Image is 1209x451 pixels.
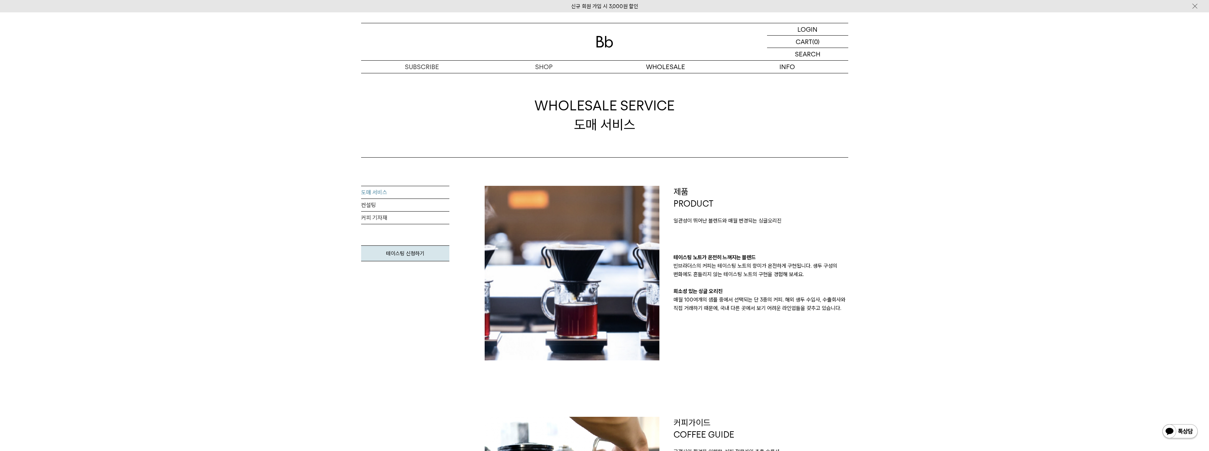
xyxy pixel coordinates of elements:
[361,186,449,199] a: 도매 서비스
[361,199,449,212] a: 컨설팅
[674,295,848,312] p: 매월 100여개의 샘플 중에서 선택되는 단 3종의 커피. 해외 생두 수입사, 수출회사와 직접 거래하기 때문에, 국내 다른 곳에서 보기 어려운 라인업들을 갖추고 있습니다.
[674,417,848,440] p: 커피가이드 COFFEE GUIDE
[812,36,820,48] p: (0)
[797,23,818,35] p: LOGIN
[796,36,812,48] p: CART
[605,61,726,73] p: WHOLESALE
[674,186,848,209] p: 제품 PRODUCT
[571,3,638,10] a: 신규 회원 가입 시 3,000원 할인
[361,61,483,73] a: SUBSCRIBE
[674,262,848,279] p: 빈브라더스의 커피는 테이스팅 노트의 향미가 온전하게 구현됩니다. 생두 구성의 변화에도 흔들리지 않는 테이스팅 노트의 구현을 경험해 보세요.
[674,287,848,295] p: 희소성 있는 싱글 오리진
[674,253,848,262] p: 테이스팅 노트가 온전히 느껴지는 블렌드
[361,212,449,224] a: 커피 기자재
[767,23,848,36] a: LOGIN
[361,245,449,261] a: 테이스팅 신청하기
[767,36,848,48] a: CART (0)
[726,61,848,73] p: INFO
[534,96,675,115] span: WHOLESALE SERVICE
[795,48,820,60] p: SEARCH
[483,61,605,73] a: SHOP
[674,217,848,225] p: 일관성이 뛰어난 블렌드와 매월 변경되는 싱글오리진
[534,96,675,134] div: 도매 서비스
[596,36,613,48] img: 로고
[1162,423,1198,440] img: 카카오톡 채널 1:1 채팅 버튼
